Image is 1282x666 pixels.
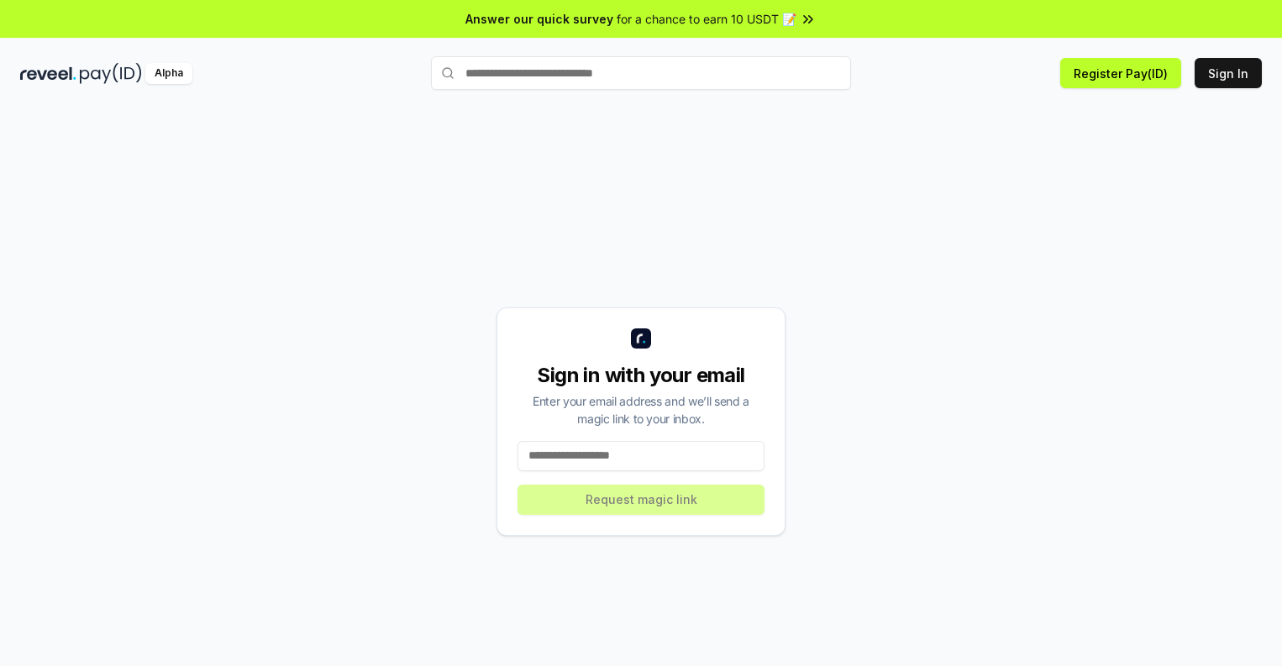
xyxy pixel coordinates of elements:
div: Alpha [145,63,192,84]
img: pay_id [80,63,142,84]
img: reveel_dark [20,63,76,84]
button: Sign In [1195,58,1262,88]
span: Answer our quick survey [465,10,613,28]
div: Enter your email address and we’ll send a magic link to your inbox. [518,392,764,427]
div: Sign in with your email [518,362,764,389]
button: Register Pay(ID) [1060,58,1181,88]
img: logo_small [631,328,651,349]
span: for a chance to earn 10 USDT 📝 [617,10,796,28]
